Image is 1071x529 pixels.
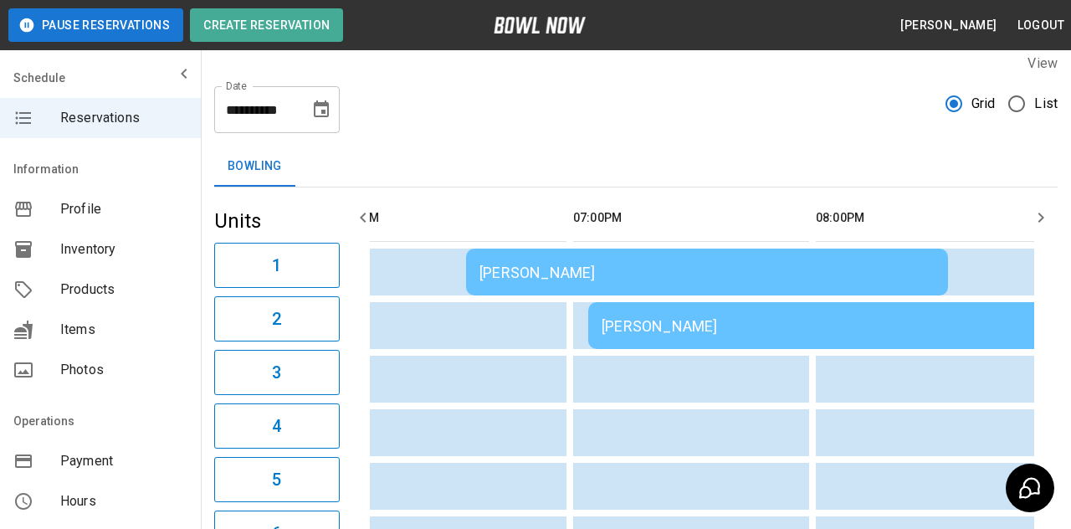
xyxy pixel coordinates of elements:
span: List [1034,94,1058,114]
span: Items [60,320,187,340]
div: [PERSON_NAME] [602,317,1057,335]
button: 1 [214,243,340,288]
button: Logout [1011,10,1071,41]
span: Payment [60,451,187,471]
span: Profile [60,199,187,219]
div: inventory tabs [214,146,1058,187]
h5: Units [214,208,340,234]
button: Pause Reservations [8,8,183,42]
span: Hours [60,491,187,511]
span: Reservations [60,108,187,128]
h6: 3 [272,359,281,386]
div: [PERSON_NAME] [479,264,935,281]
span: Grid [971,94,996,114]
button: [PERSON_NAME] [894,10,1003,41]
img: logo [494,17,586,33]
span: Photos [60,360,187,380]
h6: 2 [272,306,281,332]
button: 2 [214,296,340,342]
button: Choose date, selected date is Aug 22, 2025 [305,93,338,126]
button: 4 [214,403,340,449]
h6: 4 [272,413,281,439]
span: Inventory [60,239,187,259]
button: 3 [214,350,340,395]
label: View [1027,55,1058,71]
button: Create Reservation [190,8,343,42]
button: Bowling [214,146,295,187]
span: Products [60,280,187,300]
button: 5 [214,457,340,502]
h6: 1 [272,252,281,279]
h6: 5 [272,466,281,493]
